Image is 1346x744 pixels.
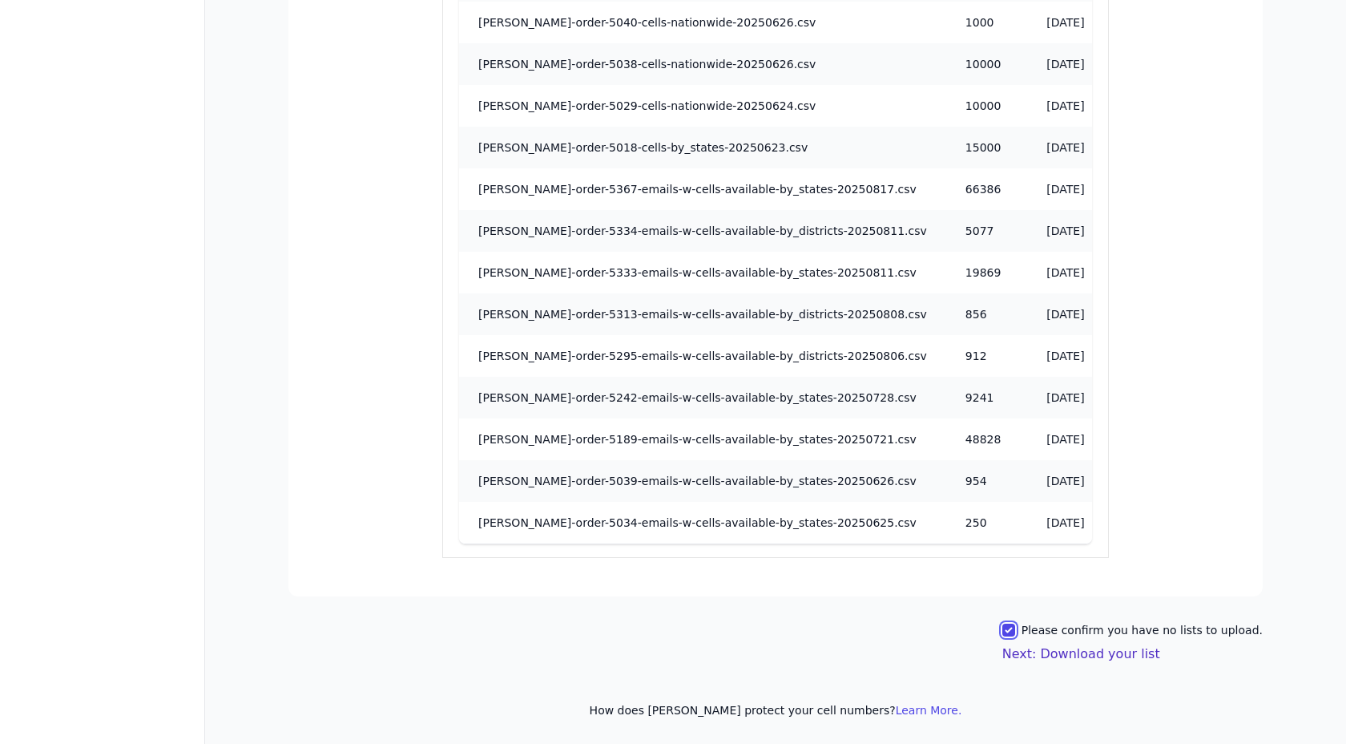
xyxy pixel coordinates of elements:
button: Next: Download your list [1002,645,1160,664]
td: [DATE] [1027,252,1129,293]
td: 15000 [946,127,1027,168]
td: [PERSON_NAME]-order-5039-emails-w-cells-available-by_states-20250626.csv [459,460,946,502]
td: [DATE] [1027,43,1129,85]
td: 856 [946,293,1027,335]
td: [PERSON_NAME]-order-5313-emails-w-cells-available-by_districts-20250808.csv [459,293,946,335]
td: [PERSON_NAME]-order-5242-emails-w-cells-available-by_states-20250728.csv [459,377,946,418]
td: [DATE] [1027,210,1129,252]
td: [DATE] [1027,335,1129,377]
td: 954 [946,460,1027,502]
td: [PERSON_NAME]-order-5029-cells-nationwide-20250624.csv [459,85,946,127]
td: [DATE] [1027,377,1129,418]
td: 250 [946,502,1027,544]
p: How does [PERSON_NAME] protect your cell numbers? [288,702,1263,718]
td: 19869 [946,252,1027,293]
td: [PERSON_NAME]-order-5367-emails-w-cells-available-by_states-20250817.csv [459,168,946,210]
td: 5077 [946,210,1027,252]
td: 10000 [946,85,1027,127]
td: [PERSON_NAME]-order-5295-emails-w-cells-available-by_districts-20250806.csv [459,335,946,377]
td: [DATE] [1027,418,1129,460]
td: [PERSON_NAME]-order-5018-cells-by_states-20250623.csv [459,127,946,168]
td: [PERSON_NAME]-order-5038-cells-nationwide-20250626.csv [459,43,946,85]
td: [DATE] [1027,2,1129,43]
td: 10000 [946,43,1027,85]
button: Learn More. [896,702,962,718]
td: [PERSON_NAME]-order-5189-emails-w-cells-available-by_states-20250721.csv [459,418,946,460]
label: Please confirm you have no lists to upload. [1022,622,1263,638]
td: [DATE] [1027,127,1129,168]
td: 1000 [946,2,1027,43]
td: [PERSON_NAME]-order-5040-cells-nationwide-20250626.csv [459,2,946,43]
td: [PERSON_NAME]-order-5034-emails-w-cells-available-by_states-20250625.csv [459,502,946,544]
td: [DATE] [1027,168,1129,210]
td: 912 [946,335,1027,377]
td: 48828 [946,418,1027,460]
td: [PERSON_NAME]-order-5333-emails-w-cells-available-by_states-20250811.csv [459,252,946,293]
td: [DATE] [1027,460,1129,502]
td: 9241 [946,377,1027,418]
td: [DATE] [1027,85,1129,127]
td: [PERSON_NAME]-order-5334-emails-w-cells-available-by_districts-20250811.csv [459,210,946,252]
td: [DATE] [1027,502,1129,544]
td: 66386 [946,168,1027,210]
td: [DATE] [1027,293,1129,335]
